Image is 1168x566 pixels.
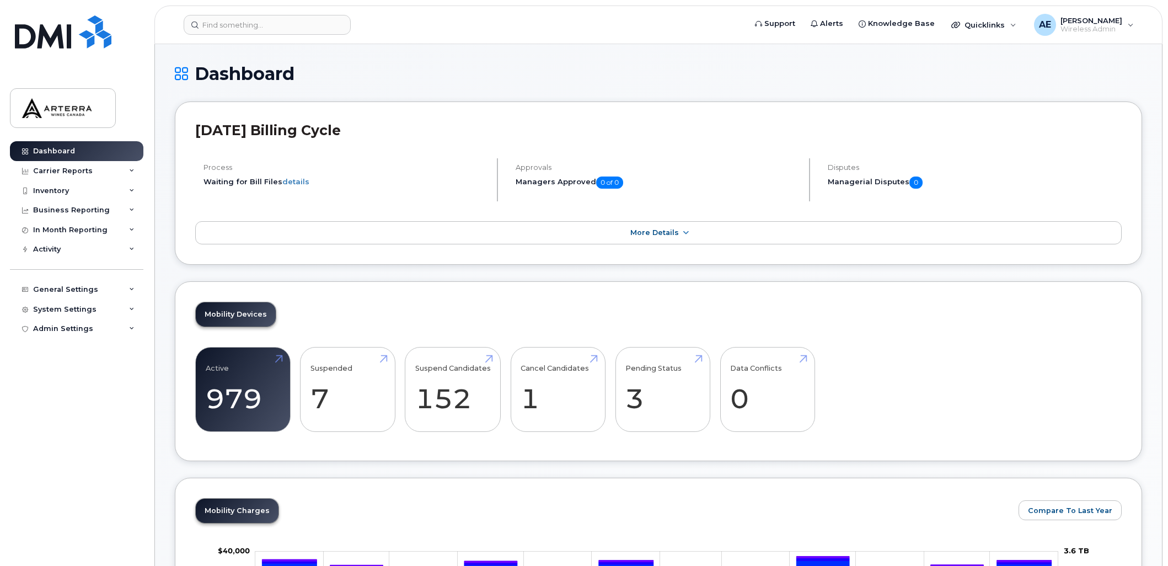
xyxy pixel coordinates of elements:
a: Active 979 [206,353,280,426]
h4: Disputes [828,163,1122,172]
h2: [DATE] Billing Cycle [195,122,1122,138]
span: 0 [909,177,923,189]
h5: Managerial Disputes [828,177,1122,189]
tspan: 3.6 TB [1064,547,1089,556]
h5: Managers Approved [516,177,800,189]
h4: Process [203,163,487,172]
button: Compare To Last Year [1019,500,1122,520]
h4: Approvals [516,163,800,172]
span: 0 of 0 [596,177,623,189]
tspan: $40,000 [218,547,250,556]
a: Suspend Candidates 152 [415,353,491,426]
a: Mobility Devices [196,302,276,327]
a: Mobility Charges [196,499,278,523]
a: Suspended 7 [310,353,385,426]
a: details [282,177,309,186]
h1: Dashboard [175,64,1142,83]
a: Pending Status 3 [625,353,700,426]
a: Cancel Candidates 1 [521,353,595,426]
a: Data Conflicts 0 [730,353,805,426]
span: More Details [630,228,679,237]
g: $0 [218,547,250,556]
span: Compare To Last Year [1028,505,1112,516]
li: Waiting for Bill Files [203,177,487,187]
